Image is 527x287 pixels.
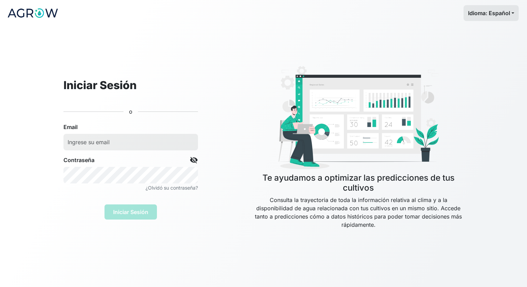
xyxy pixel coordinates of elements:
[190,156,198,164] span: visibility_off
[7,4,59,22] img: logo
[63,123,78,131] label: Email
[253,196,464,245] p: Consulta la trayectoria de toda la información relativa al clima y a la disponibilidad de agua re...
[63,79,198,92] h2: Iniciar Sesión
[464,5,519,21] button: Idioma: Español
[129,107,132,116] p: o
[253,173,464,193] h4: Te ayudamos a optimizar las predicciones de tus cultivos
[146,185,198,191] small: ¿Olvidó su contraseña?
[63,156,95,164] label: Contraseña
[63,134,198,150] input: Ingrese su email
